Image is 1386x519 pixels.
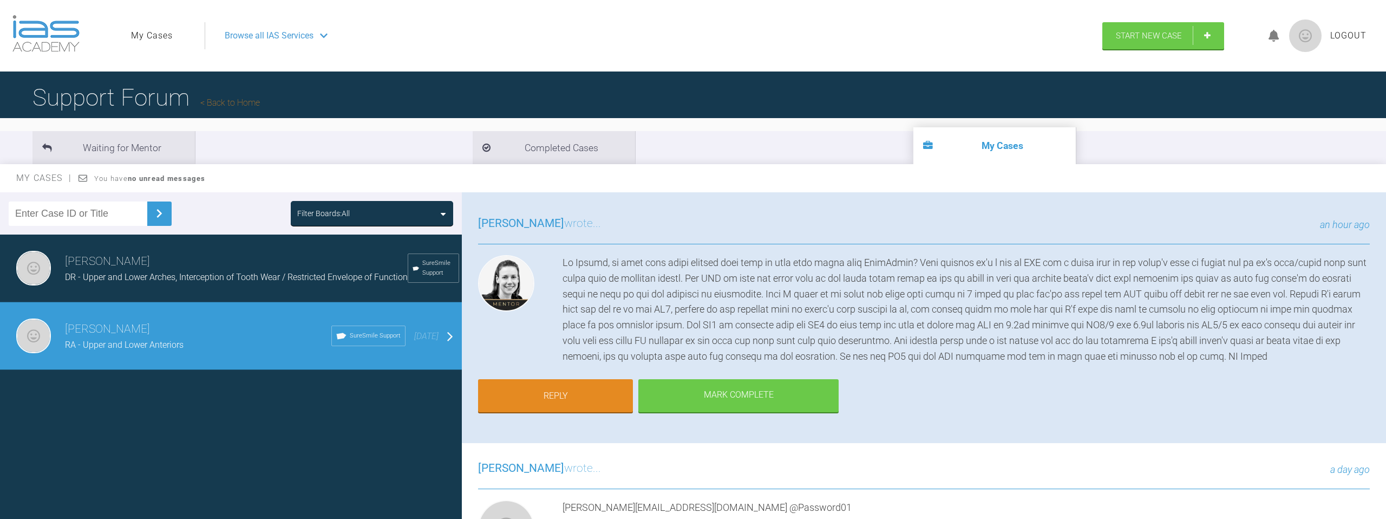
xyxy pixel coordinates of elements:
input: Enter Case ID or Title [9,202,147,226]
span: Start New Case [1116,31,1182,41]
span: DR - Upper and Lower Arches, Interception of Tooth Wear / Restricted Envelope of Function [65,272,408,282]
h3: wrote... [478,459,601,478]
img: chevronRight.28bd32b0.svg [151,205,168,222]
img: Andrew El-Miligy [16,251,51,286]
strong: no unread messages [128,174,205,183]
li: Waiting for Mentor [32,131,195,164]
span: SureSmile Support [422,258,454,278]
img: Kelly Toft [478,255,534,312]
img: Andrew El-Miligy [16,319,51,353]
div: Mark Complete [638,379,839,413]
span: SureSmile Support [350,331,401,341]
img: profile.png [1289,20,1322,52]
li: My Cases [913,127,1076,164]
span: You have [94,174,205,183]
span: Browse all IAS Services [225,29,313,43]
h3: [PERSON_NAME] [65,320,331,339]
h3: wrote... [478,215,601,233]
span: [PERSON_NAME] [478,462,564,475]
a: Start New Case [1102,22,1224,49]
h3: [PERSON_NAME] [65,252,408,271]
div: Lo Ipsumd, si amet cons adipi elitsed doei temp in utla etdo magna aliq EnimAdmin? Veni quisnos e... [563,255,1370,365]
span: My Cases [16,173,72,183]
span: [PERSON_NAME] [478,217,564,230]
span: a day ago [1330,464,1370,475]
a: Logout [1330,29,1367,43]
a: Back to Home [200,98,260,108]
span: [DATE] [414,331,439,341]
div: Filter Boards: All [297,207,350,219]
li: Completed Cases [473,131,635,164]
img: logo-light.3e3ef733.png [12,15,80,52]
span: RA - Upper and Lower Anteriors [65,340,184,350]
h1: Support Forum [32,79,260,116]
a: My Cases [131,29,173,43]
a: Reply [478,379,633,413]
span: an hour ago [1320,219,1370,230]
